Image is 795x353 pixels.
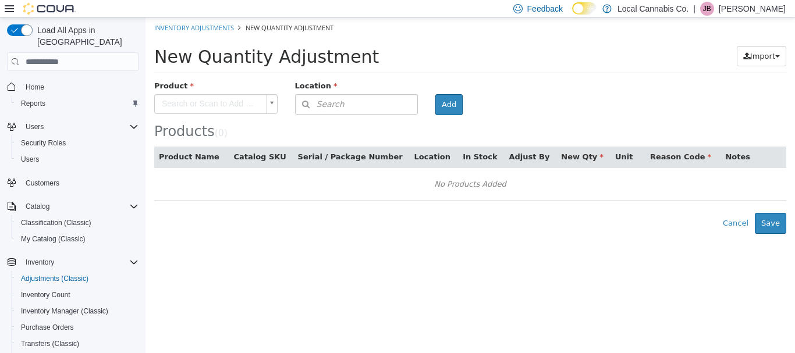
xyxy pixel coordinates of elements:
[21,274,88,283] span: Adjustments (Classic)
[21,138,66,148] span: Security Roles
[16,158,633,176] div: No Products Added
[16,288,139,302] span: Inventory Count
[16,152,139,166] span: Users
[580,134,606,145] button: Notes
[21,323,74,332] span: Purchase Orders
[16,216,96,230] a: Classification (Classic)
[2,254,143,270] button: Inventory
[21,290,70,299] span: Inventory Count
[609,195,641,216] button: Save
[152,134,260,145] button: Serial / Package Number
[16,320,139,334] span: Purchase Orders
[12,270,143,287] button: Adjustments (Classic)
[16,136,70,150] a: Security Roles
[16,337,139,351] span: Transfers (Classic)
[21,255,139,269] span: Inventory
[16,304,139,318] span: Inventory Manager (Classic)
[571,195,609,216] button: Cancel
[12,151,143,167] button: Users
[16,136,139,150] span: Security Roles
[693,2,695,16] p: |
[16,272,93,286] a: Adjustments (Classic)
[16,152,44,166] a: Users
[12,95,143,112] button: Reports
[269,134,307,145] button: Location
[12,287,143,303] button: Inventory Count
[591,28,641,49] button: Import
[16,97,139,110] span: Reports
[26,83,44,92] span: Home
[12,336,143,352] button: Transfers (Classic)
[26,258,54,267] span: Inventory
[21,80,49,94] a: Home
[69,110,82,121] small: ( )
[16,320,79,334] a: Purchase Orders
[9,29,233,49] span: New Quantity Adjustment
[21,339,79,348] span: Transfers (Classic)
[21,79,139,94] span: Home
[21,199,139,213] span: Catalog
[617,2,688,16] p: Local Cannabis Co.
[16,288,75,302] a: Inventory Count
[317,134,354,145] button: In Stock
[364,134,407,145] button: Adjust By
[9,77,116,96] span: Search or Scan to Add Product
[12,319,143,336] button: Purchase Orders
[21,120,48,134] button: Users
[21,155,39,164] span: Users
[703,2,711,16] span: JB
[572,2,597,15] input: Dark Mode
[73,110,79,121] span: 0
[12,215,143,231] button: Classification (Classic)
[416,135,458,144] span: New Qty
[700,2,714,16] div: Jennifer Booth
[719,2,786,16] p: [PERSON_NAME]
[16,232,90,246] a: My Catalog (Classic)
[88,134,143,145] button: Catalog SKU
[9,106,69,122] span: Products
[12,135,143,151] button: Security Roles
[12,231,143,247] button: My Catalog (Classic)
[2,174,143,191] button: Customers
[21,176,64,190] a: Customers
[21,234,86,244] span: My Catalog (Classic)
[9,77,132,97] a: Search or Scan to Add Product
[26,122,44,131] span: Users
[21,176,139,190] span: Customers
[16,272,139,286] span: Adjustments (Classic)
[21,306,108,316] span: Inventory Manager (Classic)
[16,304,113,318] a: Inventory Manager (Classic)
[9,6,88,15] a: Inventory Adjustments
[21,120,139,134] span: Users
[26,179,59,188] span: Customers
[21,199,54,213] button: Catalog
[16,216,139,230] span: Classification (Classic)
[150,77,273,97] button: Search
[21,99,45,108] span: Reports
[290,77,317,98] button: Add
[527,3,563,15] span: Feedback
[100,6,188,15] span: New Quantity Adjustment
[150,81,199,93] span: Search
[505,135,566,144] span: Reason Code
[33,24,139,48] span: Load All Apps in [GEOGRAPHIC_DATA]
[9,64,48,73] span: Product
[13,134,76,145] button: Product Name
[12,303,143,319] button: Inventory Manager (Classic)
[2,198,143,215] button: Catalog
[470,134,489,145] button: Unit
[16,337,84,351] a: Transfers (Classic)
[605,34,630,43] span: Import
[21,218,91,227] span: Classification (Classic)
[2,78,143,95] button: Home
[26,202,49,211] span: Catalog
[23,3,76,15] img: Cova
[2,119,143,135] button: Users
[16,97,50,110] a: Reports
[16,232,139,246] span: My Catalog (Classic)
[150,64,192,73] span: Location
[21,255,59,269] button: Inventory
